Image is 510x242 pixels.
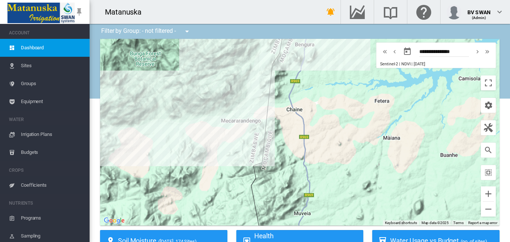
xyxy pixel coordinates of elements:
span: Sentinel-2 | NDVI [380,62,410,66]
md-icon: icon-chevron-double-right [483,47,491,56]
span: | [DATE] [411,62,425,66]
span: Equipment [21,93,84,111]
md-icon: icon-pin [75,7,84,16]
button: icon-cog [481,98,496,113]
span: (Admin) [472,16,486,20]
img: profile.jpg [447,4,461,19]
span: Map data ©2025 [422,221,449,225]
md-icon: Search the knowledge base [382,7,399,16]
span: Irrigation Plans [21,125,84,143]
span: Coefficients [21,176,84,194]
md-icon: icon-chevron-double-left [381,47,389,56]
button: icon-chevron-right [473,47,482,56]
span: CROPS [9,164,84,176]
div: Matanuska [105,7,148,17]
div: BV SWAN [467,6,491,13]
md-icon: icon-magnify [484,146,493,155]
button: icon-chevron-double-left [380,47,390,56]
md-icon: Go to the Data Hub [348,7,366,16]
button: Zoom in [481,186,496,201]
button: Zoom out [481,202,496,217]
button: icon-menu-down [180,24,195,39]
span: NUTRIENTS [9,197,84,209]
md-icon: icon-cog [484,101,493,110]
div: Filter by Group: - not filtered - [96,24,197,39]
span: Groups [21,75,84,93]
img: Matanuska_LOGO.png [7,3,75,23]
img: Google [102,216,127,226]
button: icon-magnify [481,143,496,158]
md-icon: icon-select-all [484,168,493,177]
span: Programs [21,209,84,227]
button: Toggle fullscreen view [481,75,496,90]
md-icon: icon-menu-down [183,27,192,36]
a: Report a map error [468,221,497,225]
span: Sites [21,57,84,75]
button: icon-chevron-left [390,47,399,56]
button: icon-bell-ring [323,4,338,19]
a: Terms [453,221,464,225]
span: Dashboard [21,39,84,57]
span: ACCOUNT [9,27,84,39]
button: md-calendar [400,44,415,59]
md-icon: icon-bell-ring [326,7,335,16]
md-icon: Click here for help [415,7,433,16]
md-icon: icon-chevron-down [495,7,504,16]
button: icon-select-all [481,165,496,180]
button: Keyboard shortcuts [385,220,417,226]
button: icon-chevron-double-right [482,47,492,56]
a: Open this area in Google Maps (opens a new window) [102,216,127,226]
span: Budgets [21,143,84,161]
span: WATER [9,114,84,125]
